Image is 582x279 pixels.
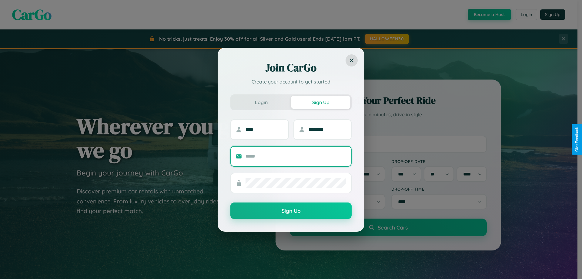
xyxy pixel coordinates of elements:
button: Sign Up [230,202,352,219]
h2: Join CarGo [230,60,352,75]
p: Create your account to get started [230,78,352,85]
div: Give Feedback [575,127,579,152]
button: Sign Up [291,96,350,109]
button: Login [232,96,291,109]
